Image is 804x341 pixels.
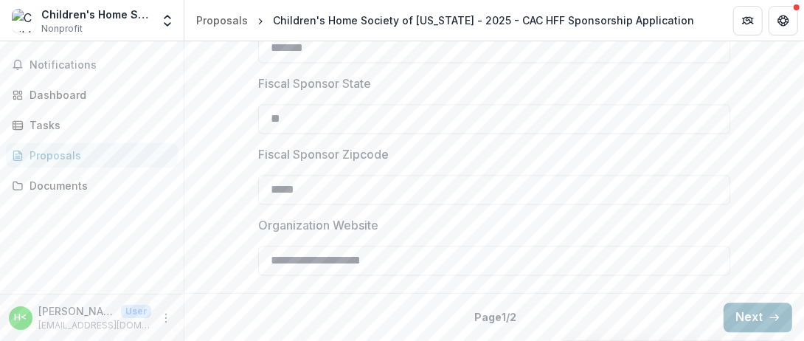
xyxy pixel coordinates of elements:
div: Children's Home Society of [US_STATE] - 2025 - CAC HFF Sponsorship Application [273,13,694,28]
p: Page 1 / 2 [474,309,516,325]
span: Nonprofit [41,22,83,35]
p: Fiscal Sponsor State [258,75,371,92]
button: More [157,309,175,327]
nav: breadcrumb [190,10,700,31]
p: User [121,305,151,318]
button: Partners [733,6,763,35]
img: Children's Home Society [12,9,35,32]
div: Documents [30,178,166,193]
p: [EMAIL_ADDRESS][DOMAIN_NAME] [38,319,151,332]
p: [PERSON_NAME] <[EMAIL_ADDRESS][DOMAIN_NAME]> [38,303,115,319]
div: Dashboard [30,87,166,103]
a: Proposals [190,10,254,31]
button: Next [724,303,792,332]
div: Tasks [30,117,166,133]
a: Dashboard [6,83,178,107]
p: Fiscal Sponsor Zipcode [258,145,389,163]
a: Documents [6,173,178,198]
button: Get Help [769,6,798,35]
a: Proposals [6,143,178,168]
p: Organization Website [258,216,378,234]
a: Tasks [6,113,178,137]
div: Proposals [30,148,166,163]
div: Children's Home Society [41,7,151,22]
button: Open entity switcher [157,6,178,35]
button: Notifications [6,53,178,77]
div: Hilary Wahlbeck <floridahil@gmail.com> [15,313,27,323]
div: Proposals [196,13,248,28]
span: Notifications [30,59,172,72]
